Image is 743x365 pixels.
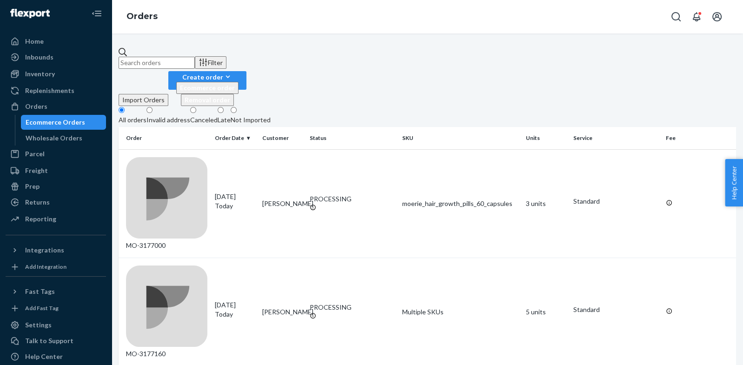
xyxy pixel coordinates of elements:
div: Add Fast Tag [25,304,59,312]
button: Fast Tags [6,284,106,299]
td: 3 units [522,149,570,258]
div: Customer [262,134,302,142]
span: Removal order [185,96,230,104]
input: Canceled [190,107,196,113]
div: Inventory [25,69,55,79]
div: Integrations [25,246,64,255]
div: Prep [25,182,40,191]
div: [DATE] [215,192,255,211]
a: Freight [6,163,106,178]
button: Open notifications [687,7,706,26]
th: Fee [662,127,736,149]
div: MO-3177000 [126,157,207,250]
img: Flexport logo [10,9,50,18]
button: Removal order [181,94,234,106]
div: Home [25,37,44,46]
button: Import Orders [119,94,168,106]
div: Invalid address [146,115,190,125]
div: Create order [176,72,239,82]
a: Orders [126,11,158,21]
button: Filter [195,56,226,69]
div: Returns [25,198,50,207]
th: Order Date [211,127,259,149]
button: Close Navigation [87,4,106,23]
th: SKU [398,127,522,149]
a: Add Fast Tag [6,303,106,314]
button: Open account menu [708,7,726,26]
div: Add Integration [25,263,66,271]
button: Integrations [6,243,106,258]
ol: breadcrumbs [119,3,165,30]
a: Reporting [6,212,106,226]
input: All orders [119,107,125,113]
td: [PERSON_NAME] [259,149,306,258]
div: PROCESSING [310,303,395,312]
input: Not Imported [231,107,237,113]
span: Ecommerce order [180,84,235,92]
p: Standard [573,197,658,206]
a: Add Integration [6,261,106,272]
div: PROCESSING [310,194,395,204]
th: Service [569,127,662,149]
div: Inbounds [25,53,53,62]
button: Help Center [725,159,743,206]
a: Settings [6,318,106,332]
a: Orders [6,99,106,114]
div: All orders [119,115,146,125]
button: Create orderEcommerce orderRemoval order [168,71,246,90]
th: Order [119,127,211,149]
div: Fast Tags [25,287,55,296]
a: Parcel [6,146,106,161]
div: Replenishments [25,86,74,95]
a: Ecommerce Orders [21,115,106,130]
a: Talk to Support [6,333,106,348]
p: Today [215,310,255,319]
div: [DATE] [215,300,255,319]
div: Settings [25,320,52,330]
a: Inbounds [6,50,106,65]
div: Freight [25,166,48,175]
div: MO-3177160 [126,265,207,358]
a: Prep [6,179,106,194]
div: Orders [25,102,47,111]
div: Help Center [25,352,63,361]
th: Status [306,127,398,149]
a: Home [6,34,106,49]
div: Late [218,115,231,125]
th: Units [522,127,570,149]
button: Open Search Box [667,7,685,26]
a: Help Center [6,349,106,364]
p: Standard [573,305,658,314]
input: Invalid address [146,107,153,113]
a: Returns [6,195,106,210]
a: Inventory [6,66,106,81]
p: Today [215,201,255,211]
div: Wholesale Orders [26,133,82,143]
div: Talk to Support [25,336,73,345]
input: Late [218,107,224,113]
button: Ecommerce order [176,82,239,94]
div: Ecommerce Orders [26,118,85,127]
div: Parcel [25,149,45,159]
div: Not Imported [231,115,271,125]
div: Canceled [190,115,218,125]
div: moerie_hair_growth_pills_60_capsules [402,199,518,208]
div: Reporting [25,214,56,224]
div: Filter [199,58,223,67]
input: Search orders [119,57,195,69]
a: Wholesale Orders [21,131,106,146]
a: Replenishments [6,83,106,98]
